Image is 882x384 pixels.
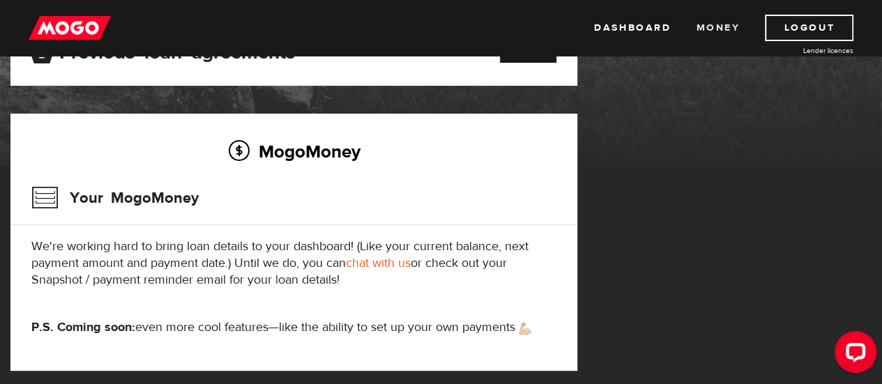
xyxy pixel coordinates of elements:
p: even more cool features—like the ability to set up your own payments [31,319,556,336]
strong: P.S. Coming soon: [31,319,135,335]
img: mogo_logo-11ee424be714fa7cbb0f0f49df9e16ec.png [29,15,111,41]
img: strong arm emoji [519,323,531,335]
a: Money [696,15,740,41]
h2: MogoMoney [31,137,556,166]
h3: Previous loan agreements [31,41,295,59]
a: Dashboard [594,15,671,41]
h3: Your MogoMoney [31,180,199,216]
a: chat with us [346,255,411,271]
p: We're working hard to bring loan details to your dashboard! (Like your current balance, next paym... [31,238,556,289]
iframe: LiveChat chat widget [823,325,882,384]
a: Logout [765,15,853,41]
a: Lender licences [749,45,853,56]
